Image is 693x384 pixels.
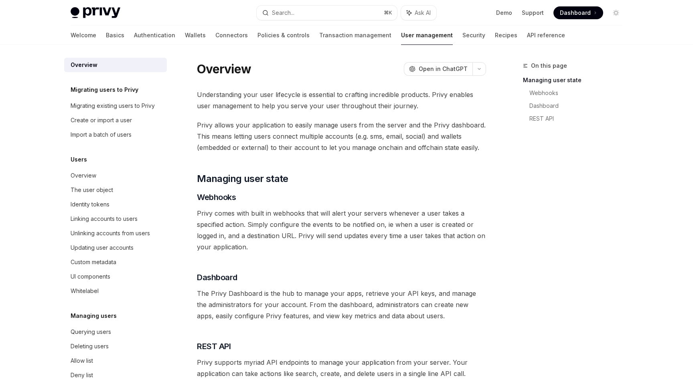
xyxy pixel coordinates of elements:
[64,58,167,72] a: Overview
[64,284,167,298] a: Whitelabel
[71,327,111,337] div: Querying users
[71,370,93,380] div: Deny list
[71,286,99,296] div: Whitelabel
[71,7,120,18] img: light logo
[495,26,517,45] a: Recipes
[71,356,93,366] div: Allow list
[71,101,155,111] div: Migrating existing users to Privy
[610,6,622,19] button: Toggle dark mode
[197,89,486,111] span: Understanding your user lifecycle is essential to crafting incredible products. Privy enables use...
[64,339,167,354] a: Deleting users
[71,311,117,321] h5: Managing users
[71,342,109,351] div: Deleting users
[496,9,512,17] a: Demo
[419,65,468,73] span: Open in ChatGPT
[523,74,629,87] a: Managing user state
[197,357,486,379] span: Privy supports myriad API endpoints to manage your application from your server. Your application...
[106,26,124,45] a: Basics
[272,8,294,18] div: Search...
[134,26,175,45] a: Authentication
[401,26,453,45] a: User management
[197,208,486,253] span: Privy comes with built in webhooks that will alert your servers whenever a user takes a specified...
[71,171,96,180] div: Overview
[462,26,485,45] a: Security
[553,6,603,19] a: Dashboard
[71,115,132,125] div: Create or import a user
[215,26,248,45] a: Connectors
[257,6,397,20] button: Search...⌘K
[415,9,431,17] span: Ask AI
[522,9,544,17] a: Support
[529,99,629,112] a: Dashboard
[64,325,167,339] a: Querying users
[71,228,150,238] div: Unlinking accounts from users
[64,183,167,197] a: The user object
[185,26,206,45] a: Wallets
[319,26,391,45] a: Transaction management
[64,212,167,226] a: Linking accounts to users
[197,62,251,76] h1: Overview
[560,9,591,17] span: Dashboard
[529,87,629,99] a: Webhooks
[64,255,167,269] a: Custom metadata
[197,172,288,185] span: Managing user state
[71,257,116,267] div: Custom metadata
[257,26,310,45] a: Policies & controls
[71,243,134,253] div: Updating user accounts
[404,62,472,76] button: Open in ChatGPT
[71,272,110,281] div: UI components
[64,99,167,113] a: Migrating existing users to Privy
[197,119,486,153] span: Privy allows your application to easily manage users from the server and the Privy dashboard. Thi...
[64,113,167,127] a: Create or import a user
[197,192,236,203] span: Webhooks
[64,197,167,212] a: Identity tokens
[71,214,138,224] div: Linking accounts to users
[197,288,486,321] span: The Privy Dashboard is the hub to manage your apps, retrieve your API keys, and manage the admini...
[64,354,167,368] a: Allow list
[71,200,109,209] div: Identity tokens
[384,10,392,16] span: ⌘ K
[71,185,113,195] div: The user object
[529,112,629,125] a: REST API
[64,168,167,183] a: Overview
[71,130,132,139] div: Import a batch of users
[71,26,96,45] a: Welcome
[531,61,567,71] span: On this page
[71,155,87,164] h5: Users
[197,341,231,352] span: REST API
[197,272,237,283] span: Dashboard
[64,241,167,255] a: Updating user accounts
[401,6,436,20] button: Ask AI
[64,368,167,382] a: Deny list
[64,269,167,284] a: UI components
[527,26,565,45] a: API reference
[71,85,138,95] h5: Migrating users to Privy
[71,60,97,70] div: Overview
[64,226,167,241] a: Unlinking accounts from users
[64,127,167,142] a: Import a batch of users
